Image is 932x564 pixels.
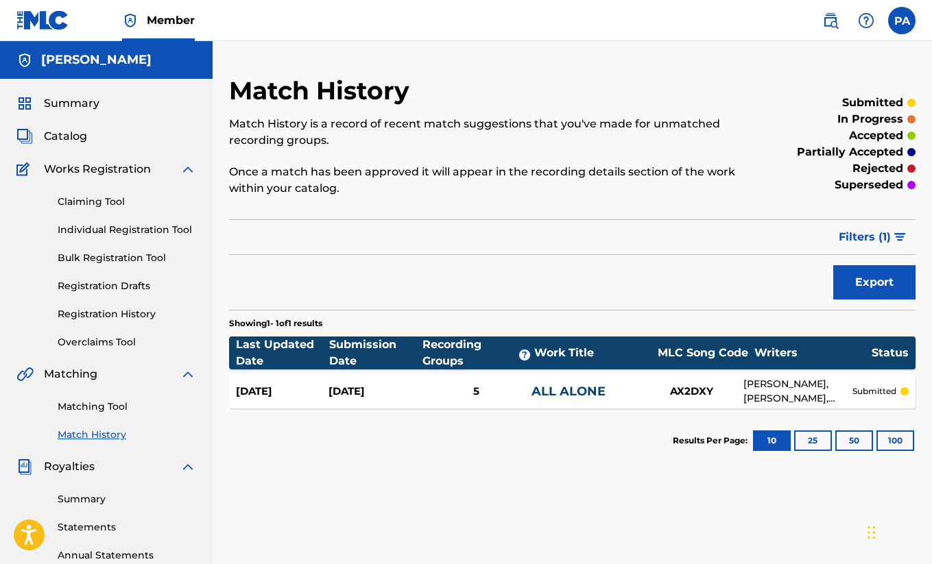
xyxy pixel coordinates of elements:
[229,317,322,330] p: Showing 1 - 1 of 1 results
[872,345,909,361] div: Status
[58,251,196,265] a: Bulk Registration Tool
[16,10,69,30] img: MLC Logo
[519,350,530,360] span: ?
[16,95,99,112] a: SummarySummary
[180,366,196,382] img: expand
[16,161,34,177] img: Works Registration
[743,377,852,406] div: [PERSON_NAME], [PERSON_NAME], [PERSON_NAME], [PERSON_NAME]
[794,430,832,451] button: 25
[16,95,33,112] img: Summary
[58,335,196,350] a: Overclaims Tool
[236,336,329,369] div: Last Updated Date
[44,95,99,112] span: Summary
[837,111,903,127] p: in progress
[641,384,743,400] div: AX2DXY
[58,195,196,209] a: Claiming Tool
[817,7,844,34] a: Public Search
[16,52,33,69] img: Accounts
[58,428,196,442] a: Match History
[147,12,195,28] span: Member
[58,223,196,237] a: Individual Registration Tool
[852,160,903,177] p: rejected
[229,164,758,197] p: Once a match has been approved it will appear in the recording details section of the work within...
[329,336,422,369] div: Submission Date
[44,161,151,177] span: Works Registration
[849,127,903,144] p: accepted
[16,458,33,475] img: Royalties
[44,128,87,145] span: Catalog
[180,458,196,475] img: expand
[58,279,196,293] a: Registration Drafts
[842,95,903,111] p: submitted
[180,161,196,177] img: expand
[122,12,139,29] img: Top Rightsholder
[894,233,906,241] img: filter
[833,265,916,299] button: Export
[852,7,880,34] div: Help
[822,12,839,29] img: search
[58,492,196,506] a: Summary
[888,7,916,34] div: User Menu
[753,430,791,451] button: 10
[236,384,328,400] div: [DATE]
[58,520,196,535] a: Statements
[534,345,651,361] div: Work Title
[44,458,95,475] span: Royalties
[422,336,534,369] div: Recording Groups
[894,357,932,474] iframe: Resource Center
[229,75,416,106] h2: Match History
[421,384,532,400] div: 5
[863,498,932,564] iframe: Chat Widget
[16,128,87,145] a: CatalogCatalog
[16,366,34,382] img: Matching
[652,345,754,361] div: MLC Song Code
[58,400,196,414] a: Matching Tool
[58,307,196,321] a: Registration History
[858,12,874,29] img: help
[835,430,873,451] button: 50
[229,116,758,149] p: Match History is a record of recent match suggestions that you've made for unmatched recording gr...
[852,385,896,397] p: submitted
[831,220,916,254] button: Filters (1)
[41,52,152,68] h5: Philip Aslett
[754,345,872,361] div: Writers
[44,366,97,382] span: Matching
[16,128,33,145] img: Catalog
[839,229,891,245] span: Filters ( 1 )
[876,430,914,451] button: 100
[673,434,751,447] p: Results Per Page:
[835,177,903,193] p: superseded
[328,384,421,400] div: [DATE]
[531,384,606,399] a: ALL ALONE
[868,512,876,553] div: Drag
[797,144,903,160] p: partially accepted
[58,548,196,563] a: Annual Statements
